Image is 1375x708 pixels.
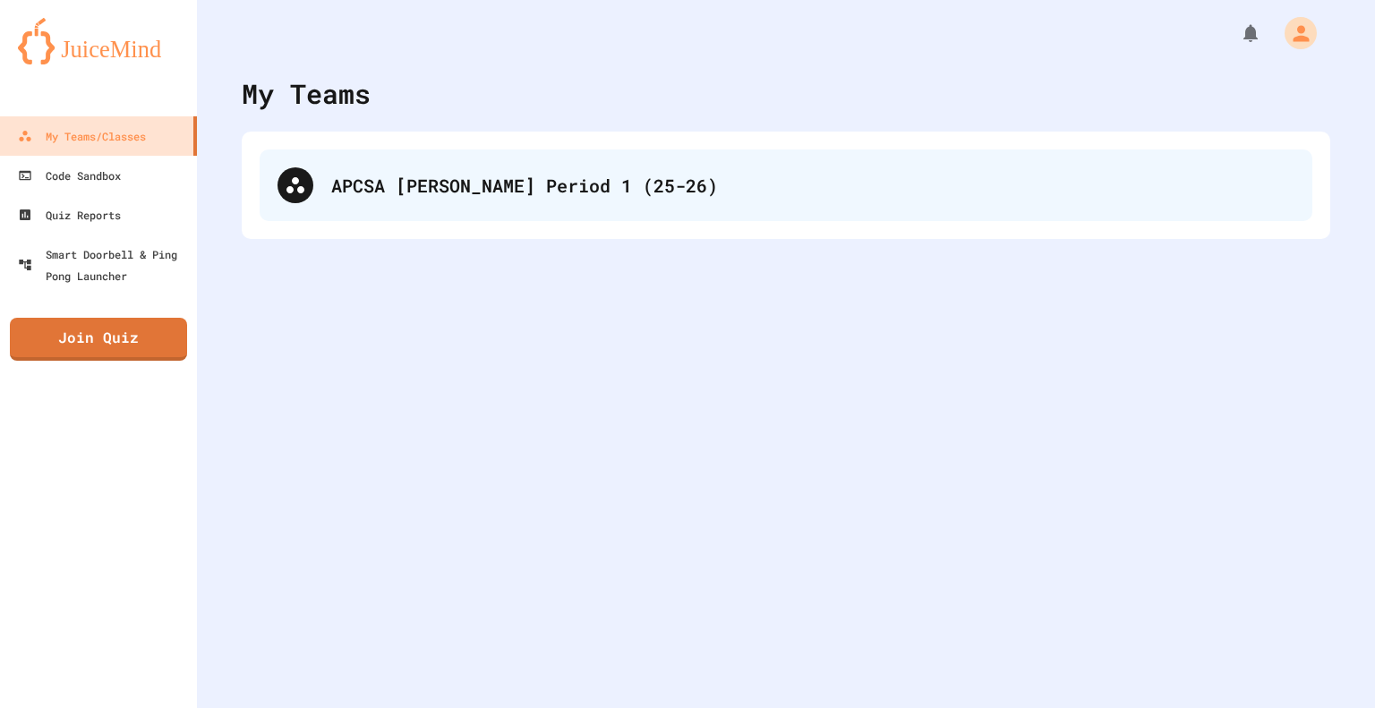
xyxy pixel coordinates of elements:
div: Code Sandbox [18,165,121,186]
div: Quiz Reports [18,204,121,226]
div: My Account [1266,13,1321,54]
div: My Notifications [1207,18,1266,48]
div: Smart Doorbell & Ping Pong Launcher [18,243,190,286]
div: APCSA [PERSON_NAME] Period 1 (25-26) [260,149,1312,221]
div: My Teams/Classes [18,125,146,147]
div: APCSA [PERSON_NAME] Period 1 (25-26) [331,172,1294,199]
div: My Teams [242,73,371,114]
a: Join Quiz [10,318,187,361]
img: logo-orange.svg [18,18,179,64]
